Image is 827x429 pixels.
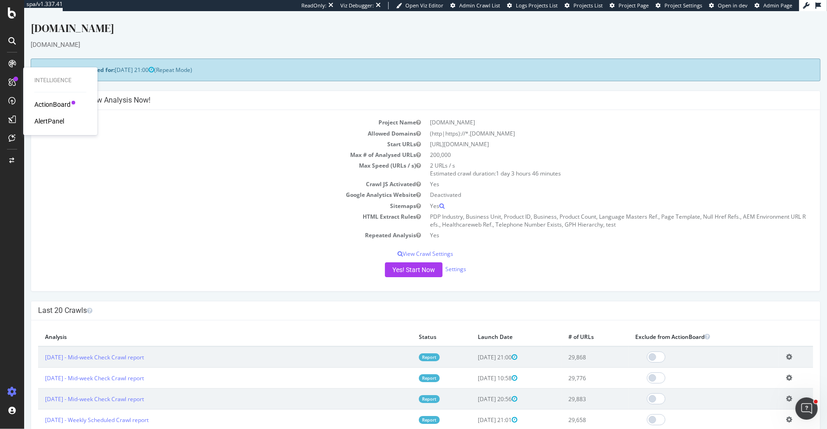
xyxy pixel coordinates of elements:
[656,2,702,9] a: Project Settings
[402,117,789,128] td: (http|https)://*.[DOMAIN_NAME]
[14,128,402,138] td: Start URLs
[14,239,789,247] p: View Crawl Settings
[507,2,558,9] a: Logs Projects List
[34,77,86,84] div: Intelligence
[34,100,71,109] a: ActionBoard
[21,384,120,392] a: [DATE] - Mid-week Check Crawl report
[7,29,796,38] div: [DOMAIN_NAME]
[402,149,789,168] td: 2 URLs / s Estimated crawl duration:
[395,342,416,350] a: Report
[755,2,792,9] a: Admin Page
[402,138,789,149] td: 200,000
[14,149,402,168] td: Max Speed (URLs / s)
[537,398,604,419] td: 29,658
[340,2,374,9] div: Viz Debugger:
[610,2,649,9] a: Project Page
[395,405,416,413] a: Report
[718,2,748,9] span: Open in dev
[459,2,500,9] span: Admin Crawl List
[402,106,789,117] td: [DOMAIN_NAME]
[537,357,604,377] td: 29,776
[14,178,402,189] td: Google Analytics Website
[14,189,402,200] td: Sitemaps
[450,2,500,9] a: Admin Crawl List
[565,2,603,9] a: Projects List
[402,200,789,219] td: PDP Industry, Business Unit, Product ID, Business, Product Count, Language Masters Ref., Page Tem...
[21,342,120,350] a: [DATE] - Mid-week Check Crawl report
[14,138,402,149] td: Max # of Analysed URLs
[14,117,402,128] td: Allowed Domains
[709,2,748,9] a: Open in dev
[402,178,789,189] td: Deactivated
[516,2,558,9] span: Logs Projects List
[14,200,402,219] td: HTML Extract Rules
[472,158,537,166] span: 1 day 3 hours 46 minutes
[421,254,442,262] a: Settings
[454,384,493,392] span: [DATE] 20:56
[537,335,604,357] td: 29,868
[14,106,402,117] td: Project Name
[395,384,416,392] a: Report
[14,295,789,304] h4: Last 20 Crawls
[91,55,130,63] span: [DATE] 21:00
[14,219,402,229] td: Repeated Analysis
[361,251,418,266] button: Yes! Start Now
[402,128,789,138] td: [URL][DOMAIN_NAME]
[537,377,604,398] td: 29,883
[34,117,64,126] a: AlertPanel
[395,363,416,371] a: Report
[402,168,789,178] td: Yes
[21,405,124,413] a: [DATE] - Weekly Scheduled Crawl report
[447,316,537,335] th: Launch Date
[14,84,789,94] h4: Configure your New Analysis Now!
[14,55,91,63] strong: Next Launch Scheduled for:
[763,2,792,9] span: Admin Page
[405,2,443,9] span: Open Viz Editor
[396,2,443,9] a: Open Viz Editor
[14,168,402,178] td: Crawl JS Activated
[7,47,796,70] div: (Repeat Mode)
[14,316,388,335] th: Analysis
[7,9,796,29] div: [DOMAIN_NAME]
[388,316,447,335] th: Status
[454,363,493,371] span: [DATE] 10:58
[573,2,603,9] span: Projects List
[21,363,120,371] a: [DATE] - Mid-week Check Crawl report
[605,316,755,335] th: Exclude from ActionBoard
[664,2,702,9] span: Project Settings
[537,316,604,335] th: # of URLs
[619,2,649,9] span: Project Page
[795,397,818,420] iframe: Intercom live chat
[454,342,493,350] span: [DATE] 21:00
[402,189,789,200] td: Yes
[454,405,493,413] span: [DATE] 21:01
[301,2,326,9] div: ReadOnly:
[402,219,789,229] td: Yes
